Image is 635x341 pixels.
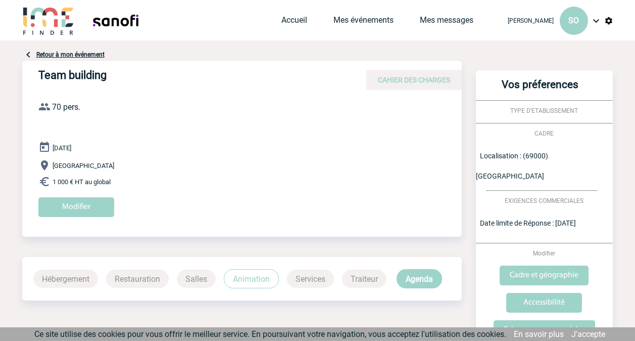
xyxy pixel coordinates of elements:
a: En savoir plus [514,329,564,339]
p: Traiteur [342,270,386,288]
span: EXIGENCES COMMERCIALES [505,197,583,204]
span: [PERSON_NAME] [508,17,554,24]
a: Mes messages [420,15,473,29]
span: [DATE] [53,144,71,152]
input: Cadre et géographie [500,266,589,285]
span: Modifier [533,250,555,257]
p: Restauration [106,270,169,288]
p: Services [287,270,334,288]
span: SO [568,16,579,25]
span: Localisation : (69000) [GEOGRAPHIC_DATA] [476,152,548,180]
input: Modifier [38,197,114,217]
p: Animation [224,269,279,288]
input: Exigences commerciales [494,320,595,340]
p: Salles [177,270,216,288]
span: CADRE [534,130,554,137]
a: J'accepte [571,329,605,339]
h4: Team building [38,69,341,86]
p: Hébergement [33,270,98,288]
input: Accessibilité [506,293,582,313]
a: Retour à mon événement [36,51,105,58]
span: Date limite de Réponse : [DATE] [480,219,576,227]
h3: Vos préferences [480,78,601,100]
a: Accueil [281,15,307,29]
span: [GEOGRAPHIC_DATA] [53,162,114,169]
span: TYPE D'ETABLISSEMENT [510,107,578,114]
span: CAHIER DES CHARGES [378,76,450,84]
p: Agenda [397,269,442,288]
span: 70 pers. [52,102,80,112]
img: IME-Finder [22,6,75,35]
a: Mes événements [333,15,394,29]
span: 1 000 € HT au global [53,178,111,186]
span: Ce site utilise des cookies pour vous offrir le meilleur service. En poursuivant votre navigation... [34,329,506,339]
